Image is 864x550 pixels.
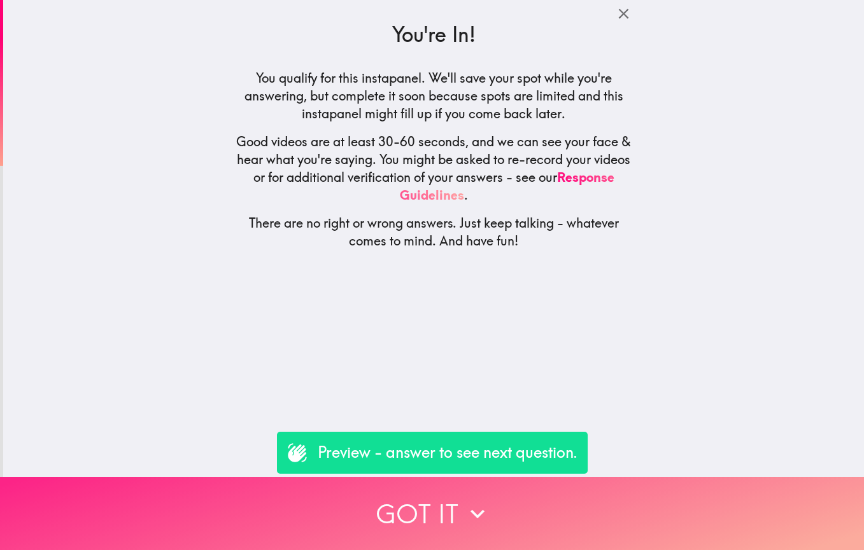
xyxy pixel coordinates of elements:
h5: Good videos are at least 30-60 seconds, and we can see your face & hear what you're saying. You m... [235,133,632,204]
h5: You qualify for this instapanel. We'll save your spot while you're answering, but complete it soo... [235,69,632,123]
a: Response Guidelines [400,169,614,203]
p: Preview - answer to see next question. [318,442,577,464]
h5: There are no right or wrong answers. Just keep talking - whatever comes to mind. And have fun! [235,214,632,250]
h3: You're In! [235,20,632,49]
